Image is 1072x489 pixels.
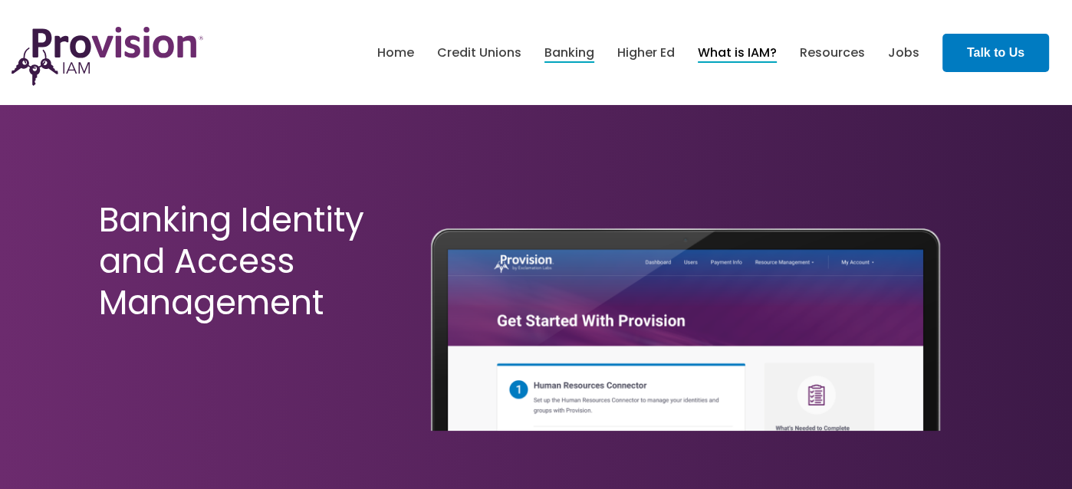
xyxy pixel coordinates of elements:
[12,27,203,86] img: ProvisionIAM-Logo-Purple
[967,46,1024,59] strong: Talk to Us
[888,40,919,66] a: Jobs
[437,40,521,66] a: Credit Unions
[366,28,931,77] nav: menu
[800,40,865,66] a: Resources
[698,40,777,66] a: What is IAM?
[544,40,594,66] a: Banking
[942,34,1049,72] a: Talk to Us
[99,196,364,326] span: Banking Identity and Access Management
[617,40,675,66] a: Higher Ed
[377,40,414,66] a: Home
